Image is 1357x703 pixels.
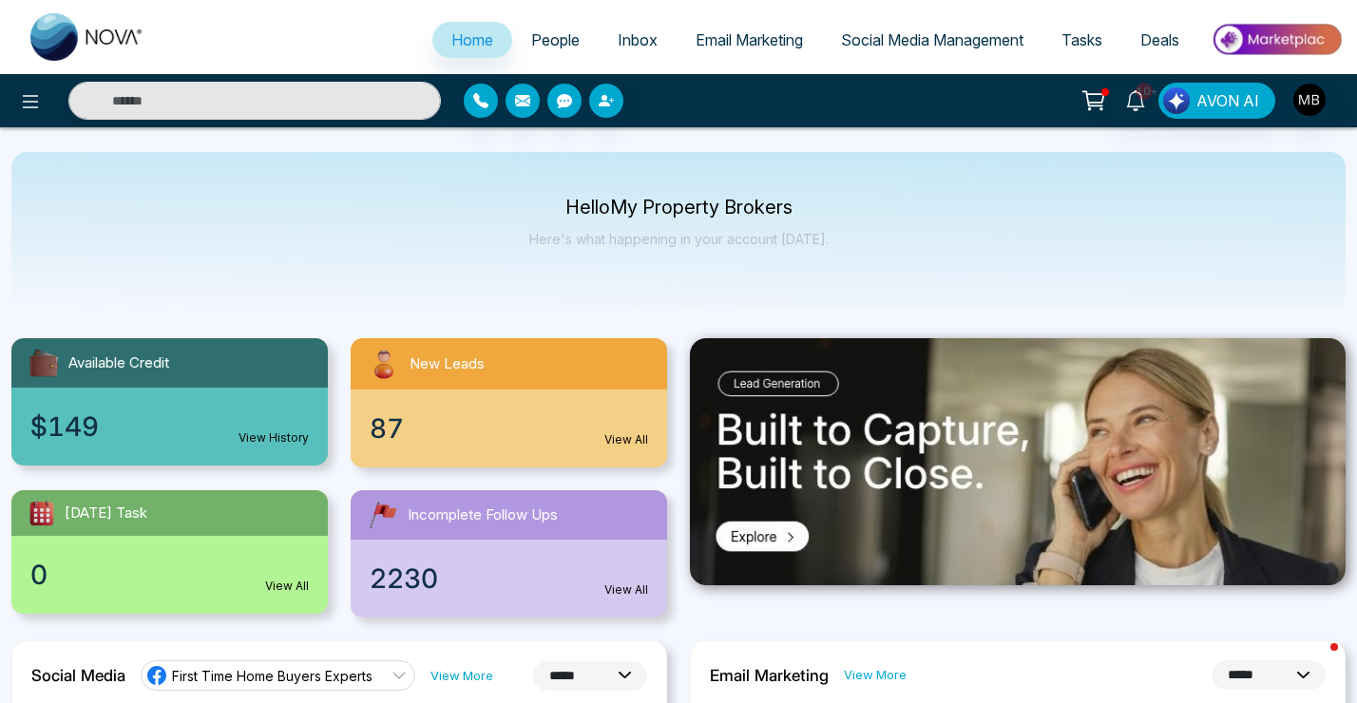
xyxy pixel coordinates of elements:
img: User Avatar [1293,84,1326,116]
a: Incomplete Follow Ups2230View All [339,490,678,617]
h2: Email Marketing [710,666,829,685]
a: Tasks [1042,22,1121,58]
a: View All [265,578,309,595]
a: People [512,22,599,58]
span: 87 [370,408,404,448]
a: View More [844,666,907,684]
span: 0 [30,555,48,595]
img: Market-place.gif [1208,18,1346,61]
img: availableCredit.svg [27,346,61,380]
p: Hello My Property Brokers [529,199,829,216]
span: AVON AI [1196,89,1259,112]
a: View All [604,581,648,598]
a: Social Media Management [822,22,1042,58]
span: Home [451,30,493,49]
a: View History [239,429,309,446]
a: Home [432,22,512,58]
a: Deals [1121,22,1198,58]
h2: Social Media [31,666,125,685]
span: Inbox [618,30,658,49]
a: New Leads87View All [339,338,678,467]
button: AVON AI [1158,83,1275,119]
a: View More [430,667,493,685]
span: Tasks [1061,30,1102,49]
span: Available Credit [68,352,169,374]
span: People [531,30,580,49]
span: [DATE] Task [65,503,147,524]
a: Inbox [599,22,677,58]
span: Social Media Management [841,30,1023,49]
img: Nova CRM Logo [30,13,144,61]
span: $149 [30,407,99,446]
span: Incomplete Follow Ups [408,504,558,526]
span: Email Marketing [696,30,803,49]
img: . [690,338,1346,585]
span: New Leads [410,353,485,375]
img: followUps.svg [366,498,400,532]
span: 10+ [1136,83,1153,100]
a: View All [604,431,648,448]
img: newLeads.svg [366,346,402,382]
span: First Time Home Buyers Experts [172,667,373,685]
img: todayTask.svg [27,498,57,528]
a: 10+ [1113,83,1158,116]
img: Lead Flow [1163,87,1190,114]
span: 2230 [370,559,438,598]
a: Email Marketing [677,22,822,58]
p: Here's what happening in your account [DATE]. [529,231,829,247]
iframe: Intercom live chat [1292,638,1338,684]
span: Deals [1140,30,1179,49]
